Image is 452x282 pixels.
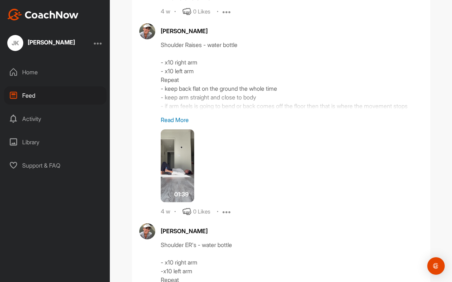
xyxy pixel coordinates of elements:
[193,8,210,16] div: 0 Likes
[4,156,107,175] div: Support & FAQ
[7,35,23,51] div: JK
[139,223,155,239] img: avatar
[161,115,423,124] p: Read More
[139,23,155,39] img: avatar
[7,9,79,20] img: CoachNow
[4,110,107,128] div: Activity
[4,63,107,81] div: Home
[28,39,75,45] div: [PERSON_NAME]
[161,129,194,202] img: media
[161,40,423,110] div: Shoulder Raises - water bottle - x10 right arm - x10 left arm Repeat - keep back flat on the grou...
[193,208,210,216] div: 0 Likes
[4,86,107,105] div: Feed
[161,208,170,215] div: 4 w
[161,227,423,235] div: [PERSON_NAME]
[161,8,170,15] div: 4 w
[161,27,423,35] div: [PERSON_NAME]
[4,133,107,151] div: Library
[174,190,189,199] span: 01:39
[427,257,445,275] div: Open Intercom Messenger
